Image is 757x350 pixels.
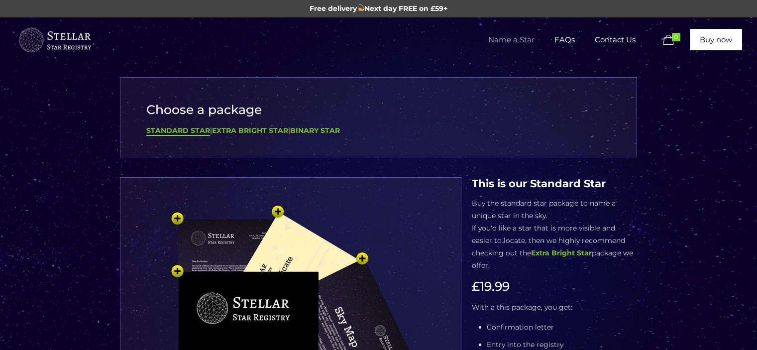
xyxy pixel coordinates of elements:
[585,25,646,55] span: Contact Us
[472,177,637,190] h4: This is our Standard Star
[472,301,637,314] p: With a this package, you get:
[478,25,544,55] span: Name a Star
[480,279,510,294] span: 19.99
[672,33,680,41] span: 0
[17,25,92,55] img: buyastar-logo-transparent
[17,17,92,62] a: Buy a Star
[290,126,340,135] a: Binary Star
[690,29,742,50] a: Buy now
[531,248,592,257] a: Extra Bright Star
[357,4,364,11] img: 💫
[661,34,685,46] a: 0
[146,126,210,135] b: Standard Star
[310,4,448,13] span: Free delivery Next day FREE on £59+
[487,321,637,334] li: Confirmation letter
[478,17,544,62] a: Name a Star
[212,126,288,135] a: Extra Bright Star
[585,17,646,62] a: Contact Us
[146,124,611,137] div: | |
[472,279,637,294] h3: £
[544,17,585,62] a: FAQs
[472,197,637,272] p: Buy the standard star package to name a unique star in the sky. If you'd like a star that is more...
[544,25,585,55] span: FAQs
[146,126,210,136] a: Standard Star
[146,103,611,117] h3: Choose a package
